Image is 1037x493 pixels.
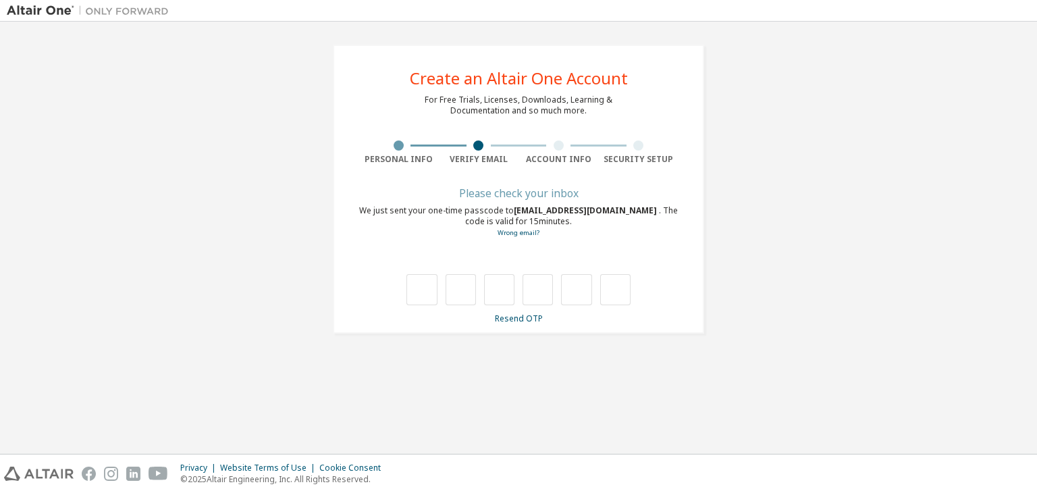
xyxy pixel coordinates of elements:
img: instagram.svg [104,467,118,481]
div: Security Setup [599,154,679,165]
img: youtube.svg [149,467,168,481]
div: Privacy [180,463,220,473]
img: altair_logo.svg [4,467,74,481]
img: linkedin.svg [126,467,140,481]
div: Personal Info [358,154,439,165]
div: Cookie Consent [319,463,389,473]
a: Go back to the registration form [498,228,539,237]
p: © 2025 Altair Engineering, Inc. All Rights Reserved. [180,473,389,485]
div: Verify Email [439,154,519,165]
div: Create an Altair One Account [410,70,628,86]
div: Website Terms of Use [220,463,319,473]
div: Account Info [518,154,599,165]
img: facebook.svg [82,467,96,481]
a: Resend OTP [495,313,543,324]
div: Please check your inbox [358,189,679,197]
div: We just sent your one-time passcode to . The code is valid for 15 minutes. [358,205,679,238]
img: Altair One [7,4,176,18]
span: [EMAIL_ADDRESS][DOMAIN_NAME] [514,205,659,216]
div: For Free Trials, Licenses, Downloads, Learning & Documentation and so much more. [425,95,612,116]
